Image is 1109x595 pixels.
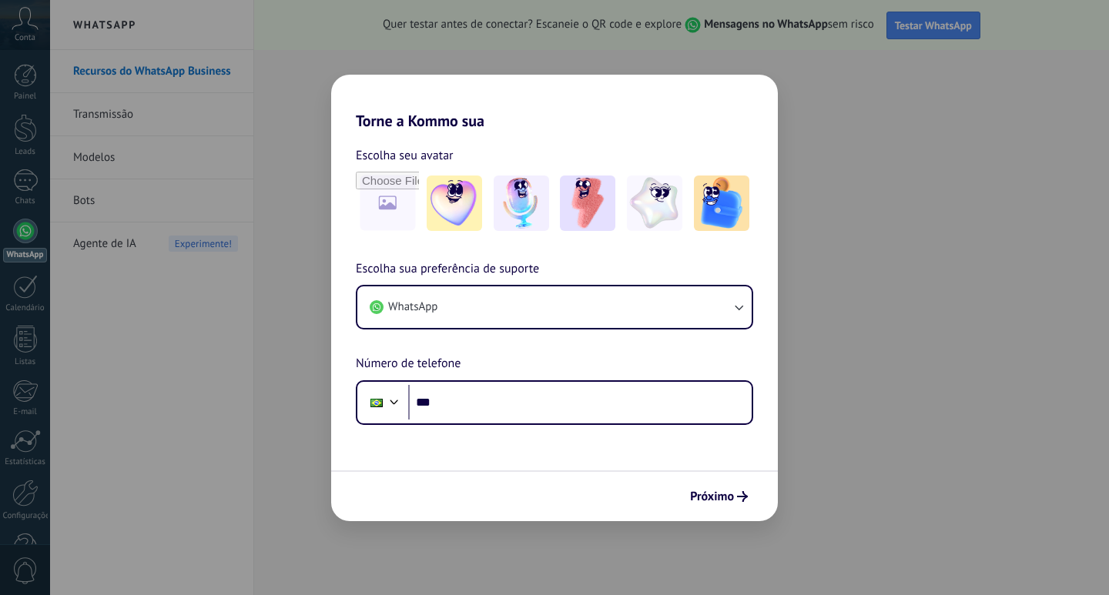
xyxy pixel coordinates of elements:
span: Escolha sua preferência de suporte [356,259,539,279]
img: -5.jpeg [694,175,749,231]
div: Brazil: + 55 [362,386,391,419]
img: -3.jpeg [560,175,615,231]
img: -4.jpeg [627,175,682,231]
span: Escolha seu avatar [356,145,454,165]
span: Próximo [690,491,734,502]
button: WhatsApp [357,286,752,328]
img: -1.jpeg [427,175,482,231]
span: Número de telefone [356,354,461,374]
button: Próximo [683,483,755,510]
img: -2.jpeg [494,175,549,231]
h2: Torne a Kommo sua [331,75,778,130]
span: WhatsApp [388,299,437,315]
